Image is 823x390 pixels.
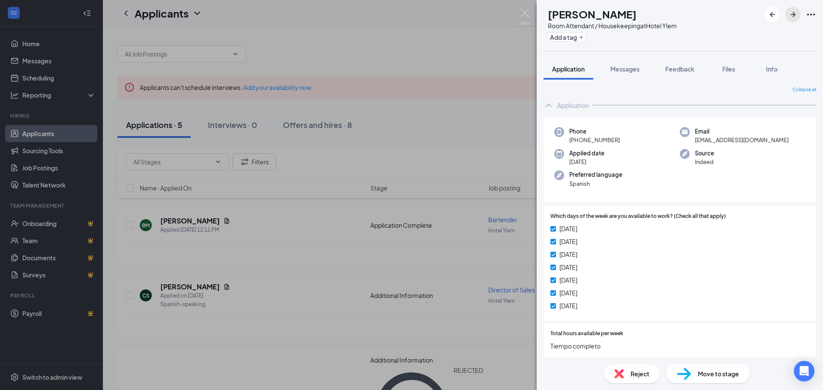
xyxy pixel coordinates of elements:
span: Applied date [569,149,604,158]
span: Total hours available per week [550,330,623,338]
span: Phone [569,127,620,136]
h1: [PERSON_NAME] [548,7,637,21]
span: [DATE] [559,275,577,285]
span: [DATE] [559,250,577,259]
span: Info [766,65,778,73]
button: ArrowRight [785,7,801,22]
svg: Ellipses [806,9,816,20]
svg: Plus [579,35,584,40]
span: [DATE] [559,262,577,272]
svg: ArrowRight [788,9,798,20]
span: Indeed [695,158,714,166]
span: Reject [631,369,649,378]
span: [DATE] [559,301,577,310]
svg: ChevronUp [544,100,554,110]
span: Feedback [665,65,694,73]
span: Messages [610,65,640,73]
span: [DATE] [559,237,577,246]
span: Which days of the week are you available to work? (Check all that apply) [550,212,726,220]
span: Email [695,127,789,136]
span: [DATE] [559,224,577,233]
span: Files [722,65,735,73]
span: Preferred language [569,170,622,179]
span: Application [552,65,585,73]
svg: ArrowLeftNew [767,9,778,20]
div: Application [557,101,589,110]
div: Room Attendant / Housekeeping at Hotel Ylem [548,21,677,30]
span: [PHONE_NUMBER] [569,136,620,144]
span: [EMAIL_ADDRESS][DOMAIN_NAME] [695,136,789,144]
span: [DATE] [559,288,577,298]
span: Tiempo completo [550,341,809,351]
span: [DATE] [569,158,604,166]
button: ArrowLeftNew [765,7,780,22]
div: Open Intercom Messenger [794,361,814,381]
button: PlusAdd a tag [548,33,586,42]
span: Collapse all [793,86,816,93]
span: Source [695,149,714,158]
span: Spanish [569,179,622,188]
span: Move to stage [698,369,739,378]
